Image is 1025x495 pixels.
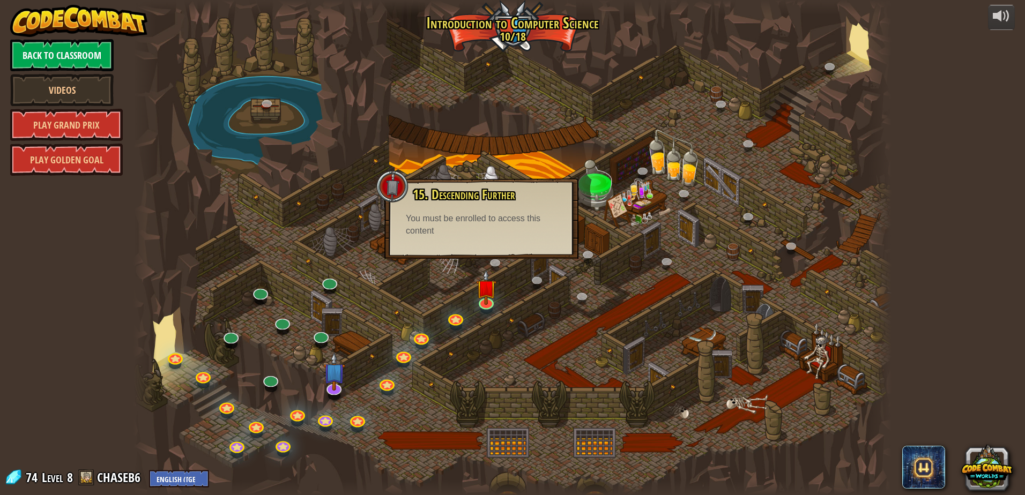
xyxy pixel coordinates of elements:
[988,5,1015,30] button: Adjust volume
[406,213,557,237] div: You must be enrolled to access this content
[67,469,73,486] span: 8
[477,270,497,305] img: level-banner-unstarted.png
[10,5,147,37] img: CodeCombat - Learn how to code by playing a game
[10,39,114,71] a: Back to Classroom
[10,109,123,141] a: Play Grand Prix
[413,185,515,204] span: 15. Descending Further
[42,469,63,486] span: Level
[10,74,114,106] a: Videos
[97,469,144,486] a: CHASEB6
[26,469,41,486] span: 74
[10,144,123,176] a: Play Golden Goal
[323,353,345,391] img: level-banner-unstarted-subscriber.png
